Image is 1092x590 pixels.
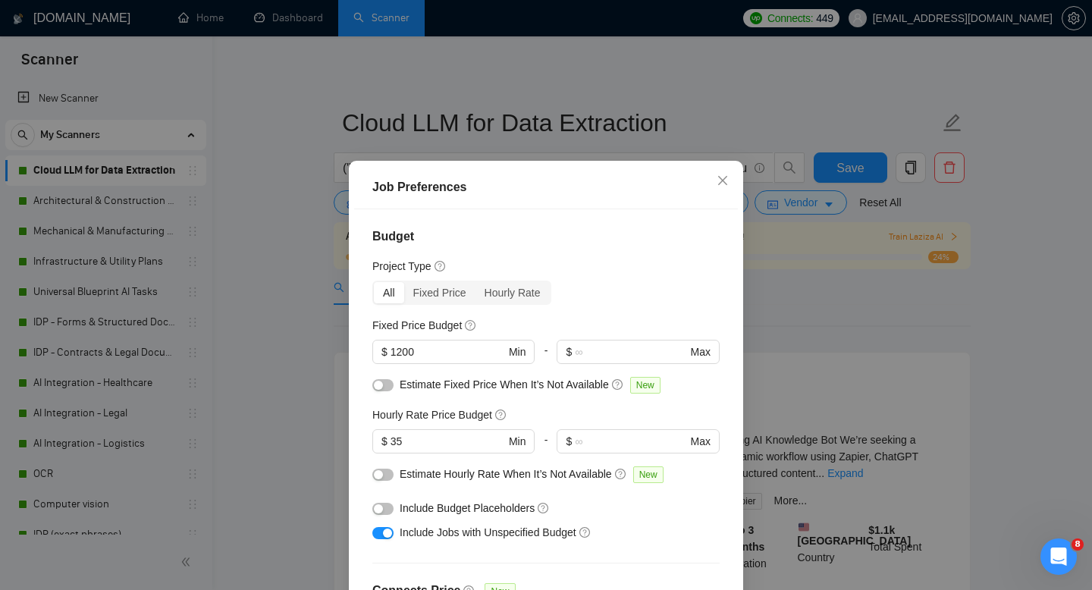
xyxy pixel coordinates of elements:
[691,344,711,360] span: Max
[509,433,526,450] span: Min
[372,258,431,275] h5: Project Type
[612,378,624,391] span: question-circle
[579,526,591,538] span: question-circle
[535,340,557,376] div: -
[633,466,664,483] span: New
[509,344,526,360] span: Min
[615,468,627,480] span: question-circle
[566,433,572,450] span: $
[391,433,506,450] input: 0
[372,228,720,246] h4: Budget
[391,344,506,360] input: 0
[400,502,535,514] span: Include Budget Placeholders
[691,433,711,450] span: Max
[435,260,447,272] span: question-circle
[400,468,612,480] span: Estimate Hourly Rate When It’s Not Available
[381,433,388,450] span: $
[702,161,743,202] button: Close
[400,526,576,538] span: Include Jobs with Unspecified Budget
[372,178,720,196] div: Job Preferences
[372,406,492,423] h5: Hourly Rate Price Budget
[575,344,687,360] input: ∞
[630,377,661,394] span: New
[566,344,572,360] span: $
[372,317,462,334] h5: Fixed Price Budget
[374,282,404,303] div: All
[400,378,609,391] span: Estimate Fixed Price When It’s Not Available
[1040,538,1077,575] iframe: Intercom live chat
[381,344,388,360] span: $
[575,433,687,450] input: ∞
[538,502,550,514] span: question-circle
[465,319,477,331] span: question-circle
[495,409,507,421] span: question-circle
[1072,538,1084,551] span: 8
[717,174,729,187] span: close
[404,282,475,303] div: Fixed Price
[475,282,550,303] div: Hourly Rate
[535,429,557,466] div: -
